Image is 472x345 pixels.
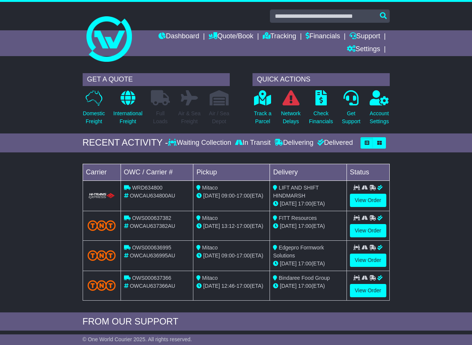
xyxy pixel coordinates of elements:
[196,192,267,200] div: - (ETA)
[298,201,311,207] span: 17:00
[83,316,390,327] div: FROM OUR SUPPORT
[273,222,343,230] div: (ETA)
[221,193,235,199] span: 09:00
[273,200,343,208] div: (ETA)
[315,139,353,147] div: Delivered
[254,90,272,130] a: Track aParcel
[273,139,315,147] div: Delivering
[151,110,170,125] p: Full Loads
[237,193,250,199] span: 17:00
[209,30,253,43] a: Quote/Book
[202,215,218,221] span: Mitaco
[209,110,229,125] p: Air / Sea Depot
[88,193,116,200] img: HiTrans.png
[158,30,199,43] a: Dashboard
[298,223,311,229] span: 17:00
[280,283,296,289] span: [DATE]
[130,252,175,259] span: OWCAU636995AU
[113,110,143,125] p: International Freight
[342,110,361,125] p: Get Support
[347,164,389,180] td: Status
[202,185,218,191] span: Mitaco
[254,110,271,125] p: Track a Parcel
[132,245,171,251] span: OWS000636995
[350,194,386,207] a: View Order
[203,283,220,289] span: [DATE]
[221,283,235,289] span: 12:46
[130,223,175,229] span: OWCAU637382AU
[233,139,273,147] div: In Transit
[83,164,121,180] td: Carrier
[132,275,171,281] span: OWS000637366
[273,282,343,290] div: (ETA)
[306,30,340,43] a: Financials
[280,201,296,207] span: [DATE]
[83,137,168,148] div: RECENT ACTIVITY -
[88,220,116,231] img: TNT_Domestic.png
[83,336,192,342] span: © One World Courier 2025. All rights reserved.
[203,252,220,259] span: [DATE]
[237,223,250,229] span: 17:00
[113,90,143,130] a: InternationalFreight
[88,280,116,290] img: TNT_Domestic.png
[369,90,389,130] a: AccountSettings
[350,254,386,267] a: View Order
[252,73,390,86] div: QUICK ACTIONS
[263,30,296,43] a: Tracking
[237,283,250,289] span: 17:00
[281,110,300,125] p: Network Delays
[130,283,175,289] span: OWCAU637366AU
[132,185,162,191] span: WRD634800
[280,223,296,229] span: [DATE]
[281,90,301,130] a: NetworkDelays
[132,215,171,221] span: OWS000637382
[168,139,233,147] div: Waiting Collection
[309,90,333,130] a: CheckFinancials
[196,252,267,260] div: - (ETA)
[130,193,175,199] span: OWCAU634800AU
[178,110,201,125] p: Air & Sea Freight
[279,215,317,221] span: FITT Resources
[342,90,361,130] a: GetSupport
[83,73,230,86] div: GET A QUOTE
[88,250,116,260] img: TNT_Domestic.png
[298,283,311,289] span: 17:00
[203,193,220,199] span: [DATE]
[350,30,380,43] a: Support
[221,252,235,259] span: 09:00
[196,282,267,290] div: - (ETA)
[83,90,105,130] a: DomesticFreight
[193,164,270,180] td: Pickup
[270,164,347,180] td: Delivery
[83,110,105,125] p: Domestic Freight
[203,223,220,229] span: [DATE]
[202,275,218,281] span: Mitaco
[273,185,318,199] span: LIFT AND SHIFT HINDMARSH
[280,260,296,267] span: [DATE]
[279,275,330,281] span: Bindaree Food Group
[273,260,343,268] div: (ETA)
[309,110,333,125] p: Check Financials
[350,224,386,237] a: View Order
[273,245,324,259] span: Edgepro Formwork Solutions
[237,252,250,259] span: 17:00
[350,284,386,297] a: View Order
[221,223,235,229] span: 13:12
[298,260,311,267] span: 17:00
[370,110,389,125] p: Account Settings
[196,222,267,230] div: - (ETA)
[347,43,380,56] a: Settings
[202,245,218,251] span: Mitaco
[121,164,193,180] td: OWC / Carrier #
